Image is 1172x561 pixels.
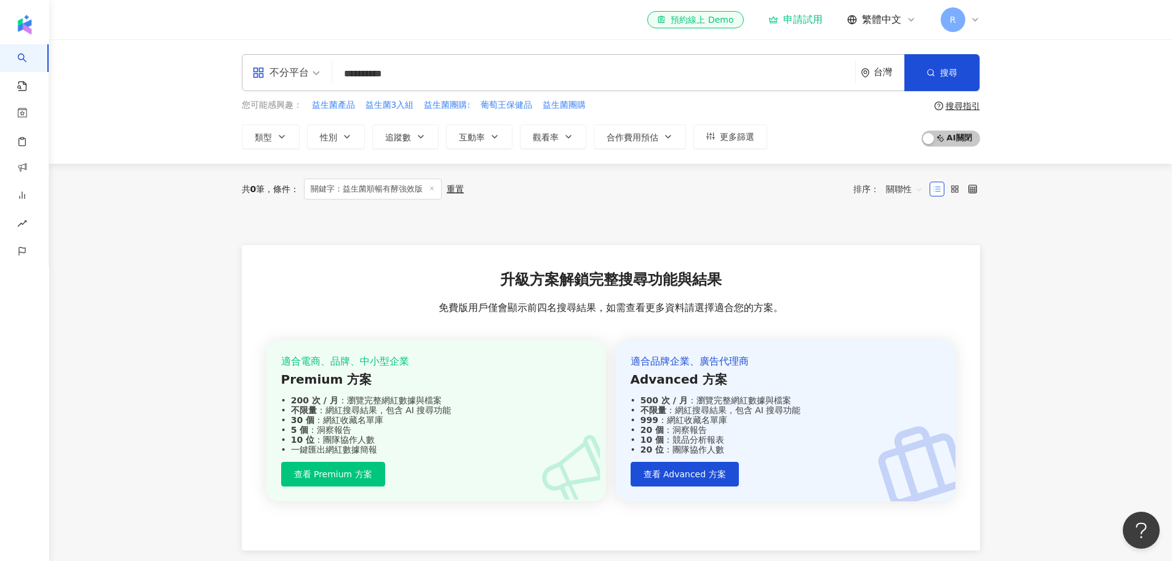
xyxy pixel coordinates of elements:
strong: 不限量 [640,405,666,415]
button: 合作費用預估 [594,124,686,149]
div: ：網紅搜尋結果，包含 AI 搜尋功能 [281,405,591,415]
div: 排序： [853,179,930,199]
button: 類型 [242,124,300,149]
div: ：團隊協作人數 [631,445,941,454]
button: 益生菌3入組 [365,99,415,112]
div: 適合電商、品牌、中小型企業 [281,355,591,368]
div: ：瀏覽完整網紅數據與檔案 [631,395,941,405]
button: 性別 [307,124,365,149]
strong: 999 [640,415,658,425]
strong: 500 次 / 月 [640,395,688,405]
div: 不分平台 [252,63,309,83]
button: 查看 Premium 方案 [281,462,385,486]
strong: 20 個 [640,425,664,435]
div: 一鍵匯出網紅數據簡報 [281,445,591,454]
span: environment [861,68,870,78]
span: 查看 Premium 方案 [294,469,372,479]
button: 搜尋 [904,54,979,91]
span: 合作費用預估 [607,132,658,142]
span: question-circle [935,102,943,110]
span: 益生菌團購 [543,99,586,111]
span: 性別 [320,132,337,142]
span: 0 [250,184,257,194]
button: 更多篩選 [693,124,767,149]
div: 搜尋指引 [946,101,980,111]
span: 類型 [255,132,272,142]
strong: 30 個 [291,415,314,425]
div: 共 筆 [242,184,265,194]
span: 益生菌3入組 [365,99,414,111]
a: 預約線上 Demo [647,11,743,28]
button: 益生菌產品 [311,99,356,112]
span: 查看 Advanced 方案 [644,469,726,479]
div: ：團隊協作人數 [281,435,591,445]
div: 適合品牌企業、廣告代理商 [631,355,941,368]
button: 益生菌團購: [423,99,471,112]
span: 條件 ： [265,184,299,194]
button: 觀看率 [520,124,586,149]
span: appstore [252,67,265,79]
span: 您可能感興趣： [242,99,302,111]
div: ：瀏覽完整網紅數據與檔案 [281,395,591,405]
span: 更多篩選 [720,132,754,142]
button: 互動率 [446,124,512,149]
img: logo icon [15,15,34,34]
iframe: Help Scout Beacon - Open [1123,512,1160,549]
button: 查看 Advanced 方案 [631,462,739,486]
a: 申請試用 [768,14,823,26]
strong: 10 位 [291,435,314,445]
button: 追蹤數 [372,124,439,149]
span: 關聯性 [886,179,923,199]
div: 台灣 [874,67,904,78]
div: ：洞察報告 [631,425,941,435]
button: 益生菌團購 [542,99,586,112]
span: rise [17,211,27,239]
div: ：網紅收藏名單庫 [281,415,591,425]
strong: 5 個 [291,425,309,435]
div: 重置 [447,184,464,194]
a: search [17,44,42,92]
span: 葡萄王保健品 [480,99,532,111]
span: 免費版用戶僅會顯示前四名搜尋結果，如需查看更多資料請選擇適合您的方案。 [439,301,783,315]
strong: 20 位 [640,445,664,454]
span: 搜尋 [940,68,957,78]
div: 預約線上 Demo [657,14,733,26]
span: 繁體中文 [862,13,901,26]
strong: 10 個 [640,435,664,445]
div: Premium 方案 [281,371,591,388]
span: R [950,13,956,26]
strong: 不限量 [291,405,317,415]
div: ：網紅收藏名單庫 [631,415,941,425]
span: 益生菌團購: [424,99,470,111]
span: 關鍵字：益生菌順暢有酵強效版 [304,179,442,200]
span: 追蹤數 [385,132,411,142]
div: ：網紅搜尋結果，包含 AI 搜尋功能 [631,405,941,415]
strong: 200 次 / 月 [291,395,338,405]
span: 互動率 [459,132,485,142]
div: ：洞察報告 [281,425,591,435]
span: 觀看率 [533,132,559,142]
div: Advanced 方案 [631,371,941,388]
div: ：競品分析報表 [631,435,941,445]
span: 升級方案解鎖完整搜尋功能與結果 [500,270,722,291]
span: 益生菌產品 [312,99,355,111]
button: 葡萄王保健品 [480,99,533,112]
